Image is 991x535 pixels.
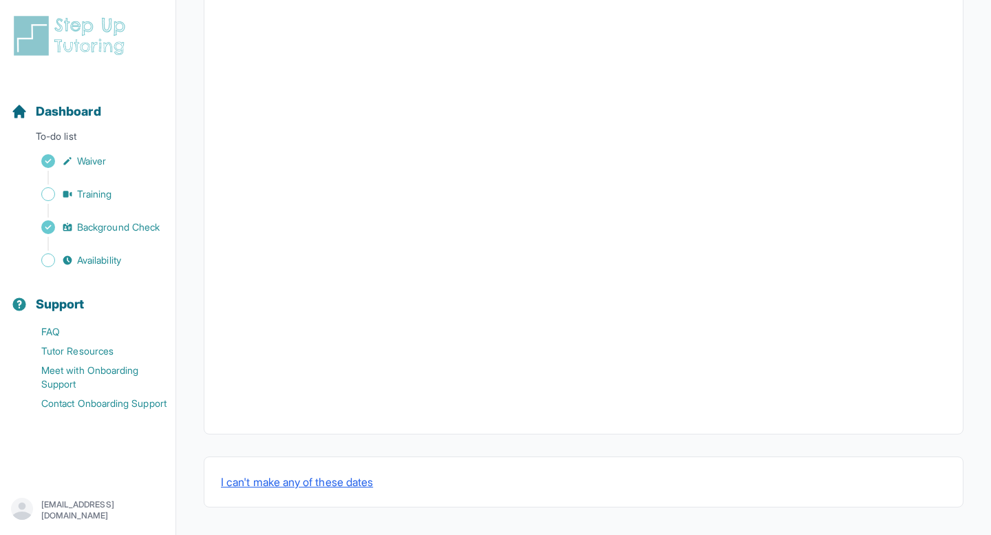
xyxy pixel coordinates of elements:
[77,154,106,168] span: Waiver
[11,322,175,342] a: FAQ
[11,361,175,394] a: Meet with Onboarding Support
[11,185,175,204] a: Training
[11,342,175,361] a: Tutor Resources
[36,295,85,314] span: Support
[41,499,164,521] p: [EMAIL_ADDRESS][DOMAIN_NAME]
[77,253,121,267] span: Availability
[11,251,175,270] a: Availability
[11,498,164,523] button: [EMAIL_ADDRESS][DOMAIN_NAME]
[6,80,170,127] button: Dashboard
[77,187,112,201] span: Training
[11,14,134,58] img: logo
[11,394,175,413] a: Contact Onboarding Support
[11,102,101,121] a: Dashboard
[36,102,101,121] span: Dashboard
[11,151,175,171] a: Waiver
[77,220,160,234] span: Background Check
[6,273,170,319] button: Support
[6,129,170,149] p: To-do list
[11,218,175,237] a: Background Check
